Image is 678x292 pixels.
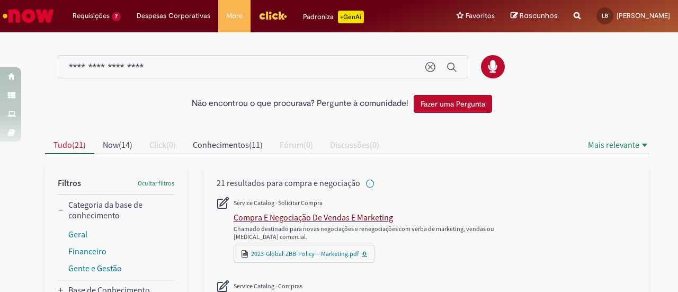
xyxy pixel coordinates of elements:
[338,11,364,23] p: +GenAi
[414,95,492,113] button: Fazer uma Pergunta
[303,11,364,23] div: Padroniza
[617,11,670,20] span: [PERSON_NAME]
[602,12,608,19] span: LB
[466,11,495,21] span: Favoritos
[226,11,243,21] span: More
[1,5,56,26] img: ServiceNow
[112,12,121,21] span: 7
[258,7,287,23] img: click_logo_yellow_360x200.png
[73,11,110,21] span: Requisições
[137,11,210,21] span: Despesas Corporativas
[511,11,558,21] a: Rascunhos
[520,11,558,21] span: Rascunhos
[192,99,408,109] h2: Não encontrou o que procurava? Pergunte à comunidade!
